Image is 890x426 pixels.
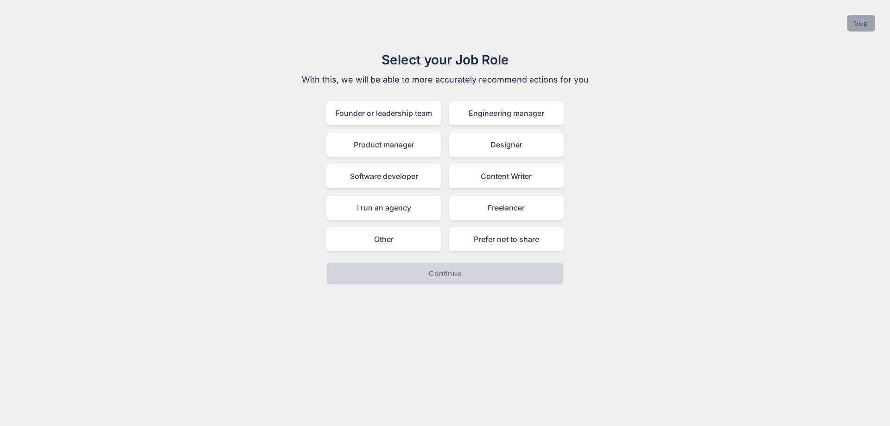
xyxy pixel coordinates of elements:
div: Prefer not to share [449,227,564,251]
div: Designer [449,133,564,157]
button: Skip [847,15,875,32]
p: Continue [429,268,461,279]
div: I run an agency [326,196,441,220]
div: Freelancer [449,196,564,220]
p: With this, we will be able to more accurately recommend actions for you [289,73,601,86]
div: Engineering manager [449,101,564,125]
div: Other [326,227,441,251]
div: Founder or leadership team [326,101,441,125]
button: Continue [326,262,564,285]
div: Product manager [326,133,441,157]
div: Software developer [326,164,441,188]
div: Content Writer [449,164,564,188]
h1: Select your Job Role [289,50,601,70]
